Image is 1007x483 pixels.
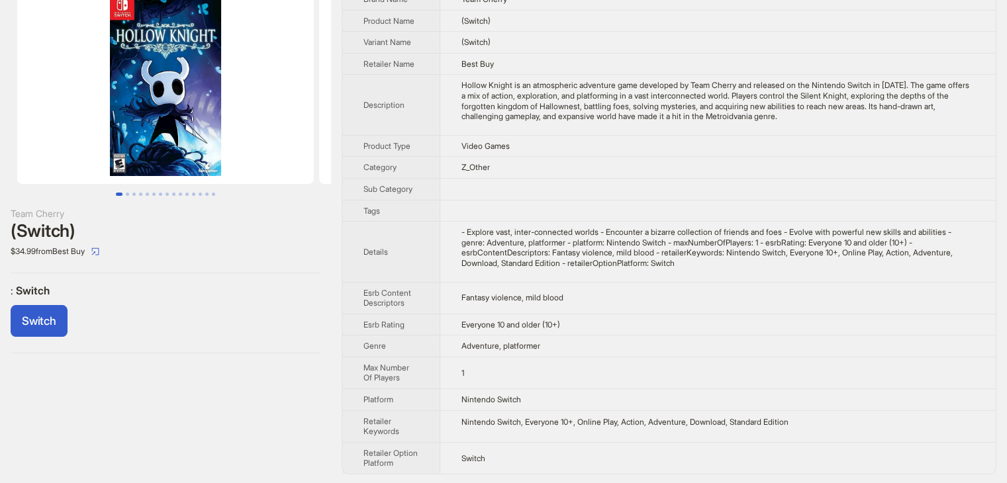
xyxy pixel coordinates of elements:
[185,193,189,196] button: Go to slide 11
[166,193,169,196] button: Go to slide 8
[363,37,411,47] span: Variant Name
[16,284,50,297] span: Switch
[116,193,122,196] button: Go to slide 1
[363,162,397,172] span: Category
[139,193,142,196] button: Go to slide 4
[461,320,560,329] span: Everyone 10 and older (10+)
[461,141,510,151] span: Video Games
[11,305,68,337] label: available
[126,193,129,196] button: Go to slide 2
[91,247,99,255] span: select
[11,221,320,241] div: (Switch)
[159,193,162,196] button: Go to slide 7
[199,193,202,196] button: Go to slide 13
[11,206,320,221] div: Team Cherry
[172,193,175,196] button: Go to slide 9
[146,193,149,196] button: Go to slide 5
[363,141,410,151] span: Product Type
[461,341,540,351] span: Adventure, platformer
[461,80,975,121] div: Hollow Knight is an atmospheric adventure game developed by Team Cherry and released on the Ninte...
[461,37,491,47] span: (Switch)
[212,193,215,196] button: Go to slide 15
[461,453,485,463] span: Switch
[363,288,411,308] span: Esrb Content Descriptors
[192,193,195,196] button: Go to slide 12
[363,341,386,351] span: Genre
[11,241,320,262] div: $34.99 from Best Buy
[461,368,464,378] span: 1
[461,16,491,26] span: (Switch)
[461,162,490,172] span: Z_Other
[461,417,975,427] div: Nintendo Switch, Everyone 10+, Online Play, Action, Adventure, Download, Standard Edition
[179,193,182,196] button: Go to slide 10
[363,247,388,257] span: Details
[461,292,563,302] span: Fantasy violence, mild blood
[363,394,393,404] span: Platform
[363,416,399,437] span: Retailer Keywords
[363,100,405,110] span: Description
[152,193,156,196] button: Go to slide 6
[461,59,494,69] span: Best Buy
[363,59,414,69] span: Retailer Name
[132,193,136,196] button: Go to slide 3
[363,363,409,383] span: Max Number Of Players
[363,16,414,26] span: Product Name
[363,206,380,216] span: Tags
[22,314,56,328] span: Switch
[363,320,405,329] span: Esrb Rating
[461,394,521,404] span: Nintendo Switch
[11,284,16,297] span: :
[205,193,209,196] button: Go to slide 14
[363,448,418,468] span: Retailer Option Platform
[461,227,975,268] div: - Explore vast, inter-connected worlds - Encounter a bizarre collection of friends and foes - Evo...
[363,184,412,194] span: Sub Category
